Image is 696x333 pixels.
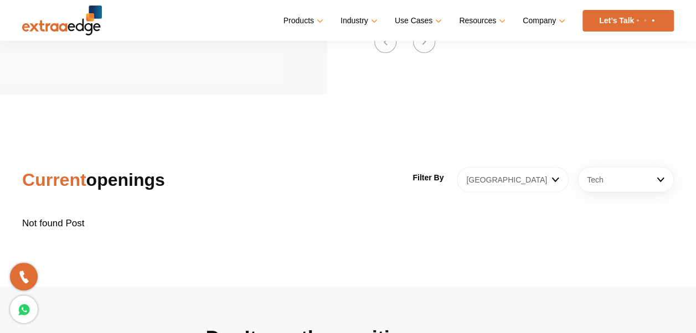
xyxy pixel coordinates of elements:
[413,170,444,186] label: Filter By
[22,166,228,193] h2: openings
[459,13,503,29] a: Resources
[523,13,563,29] a: Company
[283,13,321,29] a: Products
[341,13,375,29] a: Industry
[578,167,674,192] a: Tech
[395,13,440,29] a: Use Cases
[457,167,569,192] a: [GEOGRAPHIC_DATA]
[374,31,396,53] button: Previous
[22,204,674,242] table: Not found Post
[582,10,674,32] a: Let’s Talk
[22,170,86,190] span: Current
[413,31,435,53] button: Next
